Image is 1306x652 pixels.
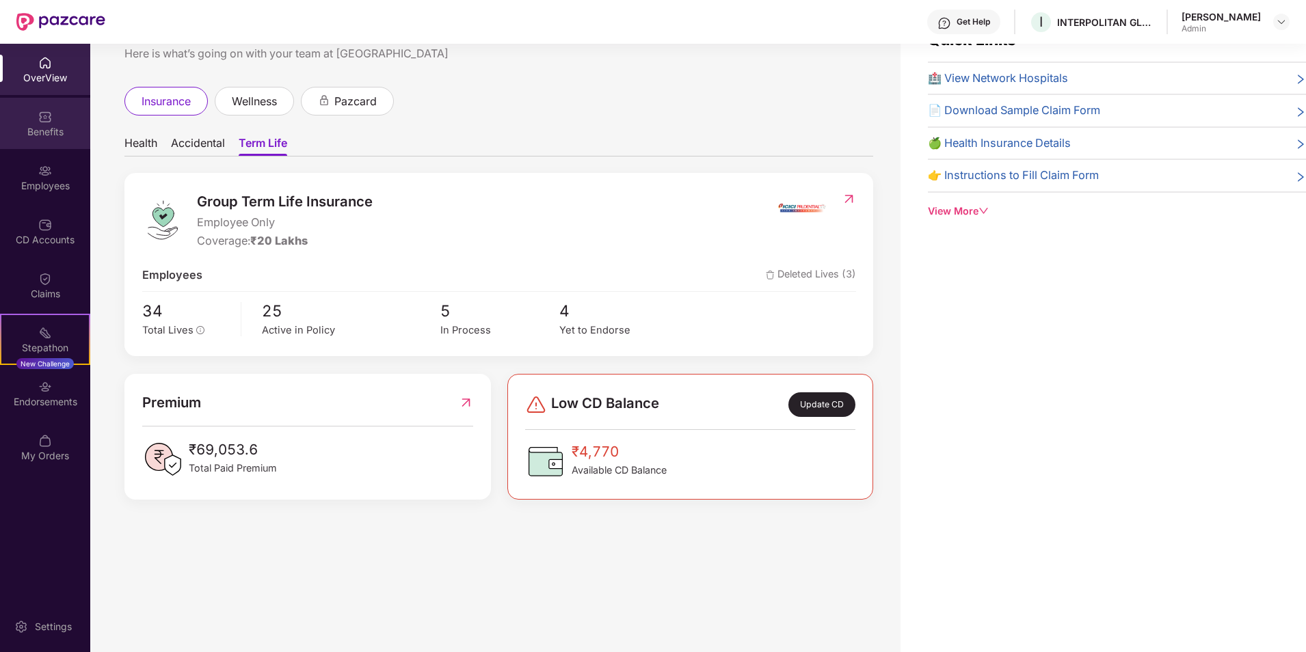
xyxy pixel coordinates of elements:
[38,110,52,124] img: svg+xml;base64,PHN2ZyBpZD0iQmVuZWZpdHMiIHhtbG5zPSJodHRwOi8vd3d3LnczLm9yZy8yMDAwL3N2ZyIgd2lkdGg9Ij...
[196,326,204,334] span: info-circle
[16,13,105,31] img: New Pazcare Logo
[142,324,194,336] span: Total Lives
[978,206,988,215] span: down
[440,299,559,323] span: 5
[1182,23,1261,34] div: Admin
[1182,10,1261,23] div: [PERSON_NAME]
[1295,169,1306,185] span: right
[842,192,856,206] img: RedirectIcon
[1276,16,1287,27] img: svg+xml;base64,PHN2ZyBpZD0iRHJvcGRvd24tMzJ4MzIiIHhtbG5zPSJodHRwOi8vd3d3LnczLm9yZy8yMDAwL3N2ZyIgd2...
[124,136,157,156] span: Health
[124,45,873,62] div: Here is what’s going on with your team at [GEOGRAPHIC_DATA]
[262,299,440,323] span: 25
[31,620,76,634] div: Settings
[957,16,990,27] div: Get Help
[1295,72,1306,87] span: right
[142,299,231,323] span: 34
[142,392,201,413] span: Premium
[38,326,52,340] img: svg+xml;base64,PHN2ZyB4bWxucz0iaHR0cDovL3d3dy53My5vcmcvMjAwMC9zdmciIHdpZHRoPSIyMSIgaGVpZ2h0PSIyMC...
[142,93,191,110] span: insurance
[189,461,277,476] span: Total Paid Premium
[239,136,287,156] span: Term Life
[262,323,440,338] div: Active in Policy
[459,392,473,413] img: RedirectIcon
[766,267,856,284] span: Deleted Lives (3)
[1057,16,1153,29] div: INTERPOLITAN GLOBAL PRIVATE LIMITED
[525,441,566,482] img: CDBalanceIcon
[38,272,52,286] img: svg+xml;base64,PHN2ZyBpZD0iQ2xhaW0iIHhtbG5zPSJodHRwOi8vd3d3LnczLm9yZy8yMDAwL3N2ZyIgd2lkdGg9IjIwIi...
[572,441,667,463] span: ₹4,770
[197,191,373,213] span: Group Term Life Insurance
[572,463,667,478] span: Available CD Balance
[788,392,855,417] div: Update CD
[142,267,202,284] span: Employees
[197,232,373,250] div: Coverage:
[1295,105,1306,120] span: right
[142,200,183,241] img: logo
[250,234,308,247] span: ₹20 Lakhs
[559,299,678,323] span: 4
[928,204,1306,219] div: View More
[14,620,28,634] img: svg+xml;base64,PHN2ZyBpZD0iU2V0dGluZy0yMHgyMCIgeG1sbnM9Imh0dHA6Ly93d3cudzMub3JnLzIwMDAvc3ZnIiB3aW...
[38,56,52,70] img: svg+xml;base64,PHN2ZyBpZD0iSG9tZSIgeG1sbnM9Imh0dHA6Ly93d3cudzMub3JnLzIwMDAvc3ZnIiB3aWR0aD0iMjAiIG...
[1,341,89,355] div: Stepathon
[38,380,52,394] img: svg+xml;base64,PHN2ZyBpZD0iRW5kb3JzZW1lbnRzIiB4bWxucz0iaHR0cDovL3d3dy53My5vcmcvMjAwMC9zdmciIHdpZH...
[38,434,52,448] img: svg+xml;base64,PHN2ZyBpZD0iTXlfT3JkZXJzIiBkYXRhLW5hbWU9Ik15IE9yZGVycyIgeG1sbnM9Imh0dHA6Ly93d3cudz...
[766,271,775,280] img: deleteIcon
[525,394,547,416] img: svg+xml;base64,PHN2ZyBpZD0iRGFuZ2VyLTMyeDMyIiB4bWxucz0iaHR0cDovL3d3dy53My5vcmcvMjAwMC9zdmciIHdpZH...
[937,16,951,30] img: svg+xml;base64,PHN2ZyBpZD0iSGVscC0zMngzMiIgeG1sbnM9Imh0dHA6Ly93d3cudzMub3JnLzIwMDAvc3ZnIiB3aWR0aD...
[38,164,52,178] img: svg+xml;base64,PHN2ZyBpZD0iRW1wbG95ZWVzIiB4bWxucz0iaHR0cDovL3d3dy53My5vcmcvMjAwMC9zdmciIHdpZHRoPS...
[777,191,828,225] img: insurerIcon
[16,358,74,369] div: New Challenge
[38,218,52,232] img: svg+xml;base64,PHN2ZyBpZD0iQ0RfQWNjb3VudHMiIGRhdGEtbmFtZT0iQ0QgQWNjb3VudHMiIHhtbG5zPSJodHRwOi8vd3...
[189,439,277,461] span: ₹69,053.6
[440,323,559,338] div: In Process
[559,323,678,338] div: Yet to Endorse
[171,136,225,156] span: Accidental
[318,94,330,107] div: animation
[928,135,1071,152] span: 🍏 Health Insurance Details
[232,93,277,110] span: wellness
[1039,14,1043,30] span: I
[928,102,1100,120] span: 📄 Download Sample Claim Form
[197,214,373,232] span: Employee Only
[1295,137,1306,152] span: right
[928,167,1099,185] span: 👉 Instructions to Fill Claim Form
[928,70,1068,87] span: 🏥 View Network Hospitals
[334,93,377,110] span: pazcard
[142,439,183,480] img: PaidPremiumIcon
[551,392,659,417] span: Low CD Balance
